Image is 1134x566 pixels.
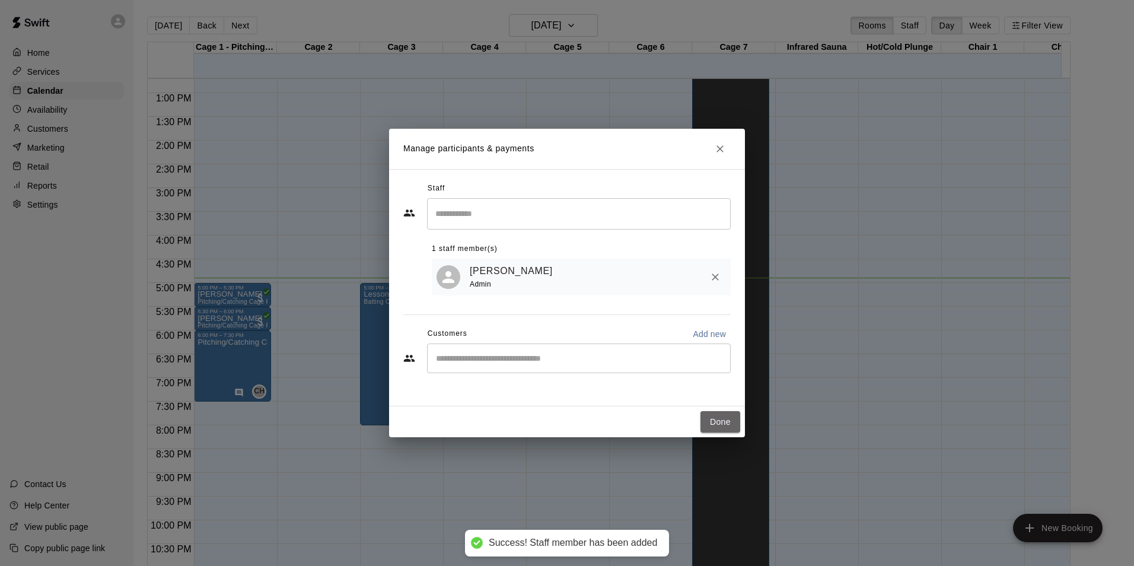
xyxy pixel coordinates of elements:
button: Done [700,411,740,433]
div: Jonathan Arias [437,265,460,289]
svg: Staff [403,207,415,219]
div: Start typing to search customers... [427,344,731,373]
span: 1 staff member(s) [432,240,498,259]
button: Add new [688,325,731,344]
span: Admin [470,280,491,288]
span: Customers [428,325,467,344]
button: Remove [705,266,726,288]
span: Staff [428,179,445,198]
a: [PERSON_NAME] [470,263,553,279]
div: Success! Staff member has been added [489,537,657,549]
div: Search staff [427,198,731,230]
p: Add new [693,328,726,340]
svg: Customers [403,352,415,364]
p: Manage participants & payments [403,142,534,155]
button: Close [709,138,731,160]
